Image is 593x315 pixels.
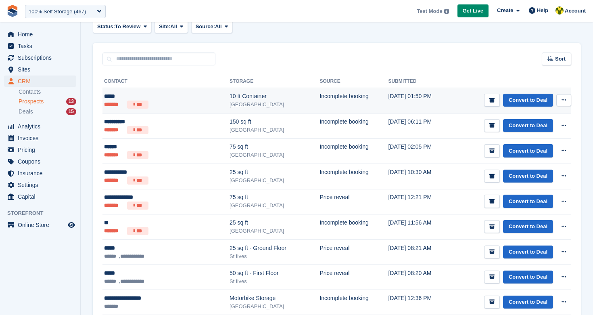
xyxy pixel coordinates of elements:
[230,151,319,159] div: [GEOGRAPHIC_DATA]
[4,29,76,40] a: menu
[18,76,66,87] span: CRM
[230,193,319,202] div: 75 sq ft
[7,209,80,217] span: Storefront
[319,214,388,240] td: Incomplete booking
[230,75,319,88] th: Storage
[503,246,553,259] a: Convert to Deal
[319,265,388,290] td: Price reveal
[319,164,388,189] td: Incomplete booking
[67,220,76,230] a: Preview store
[6,5,19,17] img: stora-icon-8386f47178a22dfd0bd8f6a31ec36ba5ce8667c1dd55bd0f319d3a0aa187defe.svg
[18,156,66,167] span: Coupons
[230,101,319,109] div: [GEOGRAPHIC_DATA]
[18,168,66,179] span: Insurance
[319,189,388,214] td: Price reveal
[18,132,66,144] span: Invoices
[537,6,548,15] span: Help
[457,4,489,18] a: Get Live
[503,119,553,132] a: Convert to Deal
[319,239,388,265] td: Price reveal
[4,156,76,167] a: menu
[463,7,483,15] span: Get Live
[319,88,388,113] td: Incomplete booking
[497,6,513,15] span: Create
[19,108,33,115] span: Deals
[503,144,553,157] a: Convert to Deal
[388,139,449,164] td: [DATE] 02:05 PM
[4,52,76,63] a: menu
[159,23,170,31] span: Site:
[230,302,319,311] div: [GEOGRAPHIC_DATA]
[102,75,230,88] th: Contact
[230,143,319,151] div: 75 sq ft
[4,191,76,202] a: menu
[4,144,76,155] a: menu
[115,23,140,31] span: To Review
[388,113,449,139] td: [DATE] 06:11 PM
[319,139,388,164] td: Incomplete booking
[555,55,566,63] span: Sort
[230,294,319,302] div: Motorbike Storage
[4,219,76,231] a: menu
[503,296,553,309] a: Convert to Deal
[503,170,553,183] a: Convert to Deal
[230,227,319,235] div: [GEOGRAPHIC_DATA]
[230,277,319,286] div: St iIves
[388,88,449,113] td: [DATE] 01:50 PM
[66,98,76,105] div: 13
[19,88,76,96] a: Contacts
[97,23,115,31] span: Status:
[29,8,86,16] div: 100% Self Storage (467)
[4,76,76,87] a: menu
[388,214,449,240] td: [DATE] 11:56 AM
[155,20,188,33] button: Site: All
[4,121,76,132] a: menu
[19,97,76,106] a: Prospects 13
[215,23,222,31] span: All
[388,189,449,214] td: [DATE] 12:21 PM
[319,75,388,88] th: Source
[503,271,553,284] a: Convert to Deal
[503,94,553,107] a: Convert to Deal
[19,98,44,105] span: Prospects
[230,92,319,101] div: 10 ft Container
[230,202,319,210] div: [GEOGRAPHIC_DATA]
[19,107,76,116] a: Deals 15
[388,75,449,88] th: Submitted
[4,179,76,191] a: menu
[4,168,76,179] a: menu
[388,164,449,189] td: [DATE] 10:30 AM
[4,132,76,144] a: menu
[319,290,388,315] td: Incomplete booking
[230,168,319,176] div: 25 sq ft
[503,195,553,208] a: Convert to Deal
[503,220,553,233] a: Convert to Deal
[388,290,449,315] td: [DATE] 12:36 PM
[319,113,388,139] td: Incomplete booking
[565,7,586,15] span: Account
[191,20,233,33] button: Source: All
[230,176,319,185] div: [GEOGRAPHIC_DATA]
[444,9,449,14] img: icon-info-grey-7440780725fd019a000dd9b08b2336e03edf1995a4989e88bcd33f0948082b44.svg
[93,20,151,33] button: Status: To Review
[230,126,319,134] div: [GEOGRAPHIC_DATA]
[417,7,442,15] span: Test Mode
[388,239,449,265] td: [DATE] 08:21 AM
[230,269,319,277] div: 50 sq ft - First Floor
[230,118,319,126] div: 150 sq ft
[170,23,177,31] span: All
[18,40,66,52] span: Tasks
[18,121,66,132] span: Analytics
[18,179,66,191] span: Settings
[66,108,76,115] div: 15
[196,23,215,31] span: Source:
[555,6,564,15] img: Rob Sweeney
[388,265,449,290] td: [DATE] 08:20 AM
[230,244,319,252] div: 25 sq ft - Ground Floor
[18,64,66,75] span: Sites
[18,52,66,63] span: Subscriptions
[18,191,66,202] span: Capital
[18,144,66,155] span: Pricing
[18,29,66,40] span: Home
[18,219,66,231] span: Online Store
